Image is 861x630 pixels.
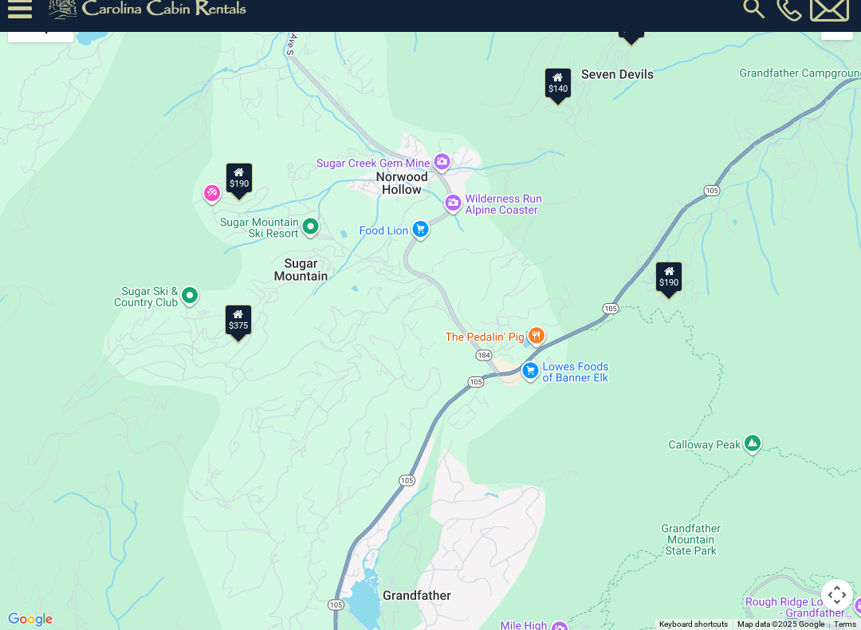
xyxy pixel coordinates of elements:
span: Map data ©2025 Google [737,620,824,628]
button: Keyboard shortcuts [659,619,728,630]
button: Map camera controls [821,579,853,611]
div: $190 [655,262,682,292]
a: Terms (opens in new tab) [834,620,856,628]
